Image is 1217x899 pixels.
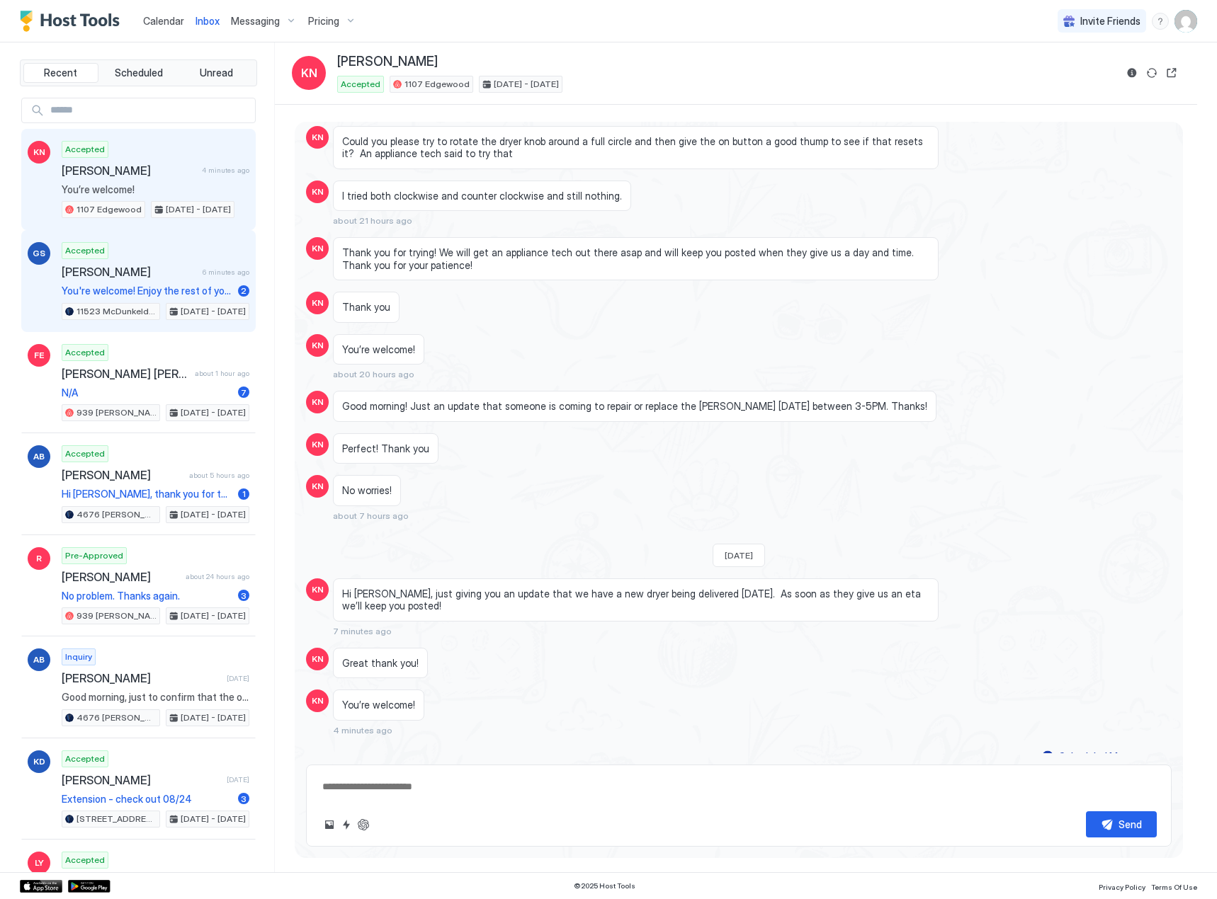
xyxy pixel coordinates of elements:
span: Thank you for trying! We will get an appliance tech out there asap and will keep you posted when ... [342,246,929,271]
span: GS [33,247,45,260]
span: Invite Friends [1080,15,1140,28]
span: Accepted [65,143,105,156]
span: [PERSON_NAME] [62,265,197,279]
button: ChatGPT Auto Reply [355,816,372,833]
span: Extension - check out 08/24 [62,793,232,806]
span: Pre-Approved [65,549,123,562]
a: Terms Of Use [1151,878,1197,893]
span: KN [312,131,324,144]
button: Recent [23,63,98,83]
button: Open reservation [1163,64,1180,81]
div: User profile [1174,10,1197,33]
span: No worries! [342,484,392,497]
span: KN [312,480,324,493]
span: 939 [PERSON_NAME] [77,609,157,622]
span: [PERSON_NAME] [337,54,438,70]
span: 6 minutes ago [203,268,249,277]
span: [DATE] - [DATE] [181,406,246,419]
span: 4676 [PERSON_NAME] [77,711,157,724]
span: Recent [44,67,77,79]
span: [DATE] - [DATE] [181,813,246,825]
span: KN [312,185,324,198]
span: [DATE] - [DATE] [166,203,231,216]
a: App Store [20,880,62,893]
a: Privacy Policy [1099,878,1145,893]
a: Calendar [143,13,184,28]
span: [DATE] [725,550,753,561]
span: Accepted [341,78,380,91]
span: Accepted [65,854,105,866]
span: I tried both clockwise and counter clockwise and still nothing. [342,190,622,202]
span: 3 [241,794,247,804]
span: R [36,552,42,565]
button: Upload image [321,816,338,833]
span: Perfect! Thank you [342,442,429,455]
span: [PERSON_NAME] [62,773,221,787]
span: 1 [242,488,246,499]
span: [DATE] - [DATE] [494,78,559,91]
span: Accepted [65,244,105,257]
span: Great thank you! [342,657,419,670]
span: You’re welcome! [62,183,249,196]
a: Host Tools Logo [20,11,126,32]
a: Inbox [196,13,220,28]
button: Send [1086,811,1157,837]
span: [PERSON_NAME] [62,570,180,584]
span: KN [312,694,324,707]
span: about 7 hours ago [333,510,409,521]
span: 2 [241,285,247,296]
button: Reservation information [1123,64,1140,81]
span: Inbox [196,15,220,27]
span: KN [312,583,324,596]
span: FE [34,349,44,362]
button: Scheduled [101,63,176,83]
span: Unread [200,67,233,79]
span: No problem. Thanks again. [62,590,232,602]
button: Unread [179,63,254,83]
span: 1107 Edgewood [77,203,142,216]
span: KN [312,438,324,451]
div: Scheduled Messages [1059,749,1155,764]
span: [DATE] - [DATE] [181,305,246,318]
span: Terms Of Use [1151,883,1197,891]
span: KD [33,755,45,768]
span: 4 minutes ago [333,725,392,735]
span: Inquiry [65,651,92,663]
span: 7 [241,387,247,398]
div: menu [1152,13,1169,30]
span: KN [312,242,324,255]
span: 7 minutes ago [333,626,392,636]
span: 3 [241,590,247,601]
span: KN [312,653,324,665]
span: KN [312,297,324,309]
span: 4676 [PERSON_NAME] [77,508,157,521]
span: [DATE] - [DATE] [181,711,246,724]
span: [DATE] [227,775,249,784]
iframe: Intercom live chat [14,851,48,885]
span: [PERSON_NAME] [62,468,183,482]
span: You’re welcome! [342,343,415,356]
span: Accepted [65,447,105,460]
span: KN [301,64,317,81]
span: KN [312,339,324,352]
span: 11523 McDunkeld Dr [77,305,157,318]
span: Pricing [308,15,339,28]
span: about 5 hours ago [189,471,249,480]
span: [DATE] [227,674,249,683]
span: [PERSON_NAME] [62,164,196,178]
span: You’re welcome! [342,699,415,711]
span: Good morning, just to confirm that the owner hired to pickup the trash to the road. No need to be... [62,691,249,704]
span: Good morning! Just an update that someone is coming to repair or replace the [PERSON_NAME] [DATE]... [342,400,927,413]
span: Scheduled [115,67,163,79]
input: Input Field [45,98,255,122]
div: tab-group [20,59,257,86]
span: [PERSON_NAME] [62,671,221,685]
a: Google Play Store [68,880,111,893]
div: Send [1119,817,1142,832]
span: about 20 hours ago [333,369,414,379]
span: 4 minutes ago [202,166,249,175]
span: [STREET_ADDRESS] [PERSON_NAME] · 2 Bedroom [GEOGRAPHIC_DATA][PERSON_NAME] [77,813,157,825]
span: Privacy Policy [1099,883,1145,891]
